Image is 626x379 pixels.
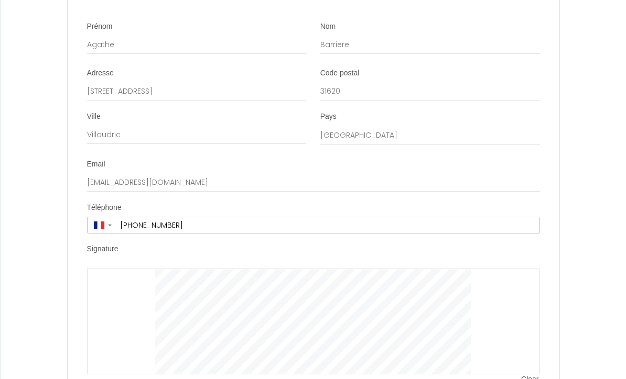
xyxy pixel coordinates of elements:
[116,218,539,233] input: +33 6 12 34 56 78
[320,112,337,122] label: Pays
[87,160,105,170] label: Email
[320,22,336,32] label: Nom
[107,224,113,228] span: ▼
[87,22,113,32] label: Prénom
[87,203,122,214] label: Téléphone
[87,244,118,255] label: Signature
[87,112,101,122] label: Ville
[320,69,360,79] label: Code postal
[87,69,114,79] label: Adresse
